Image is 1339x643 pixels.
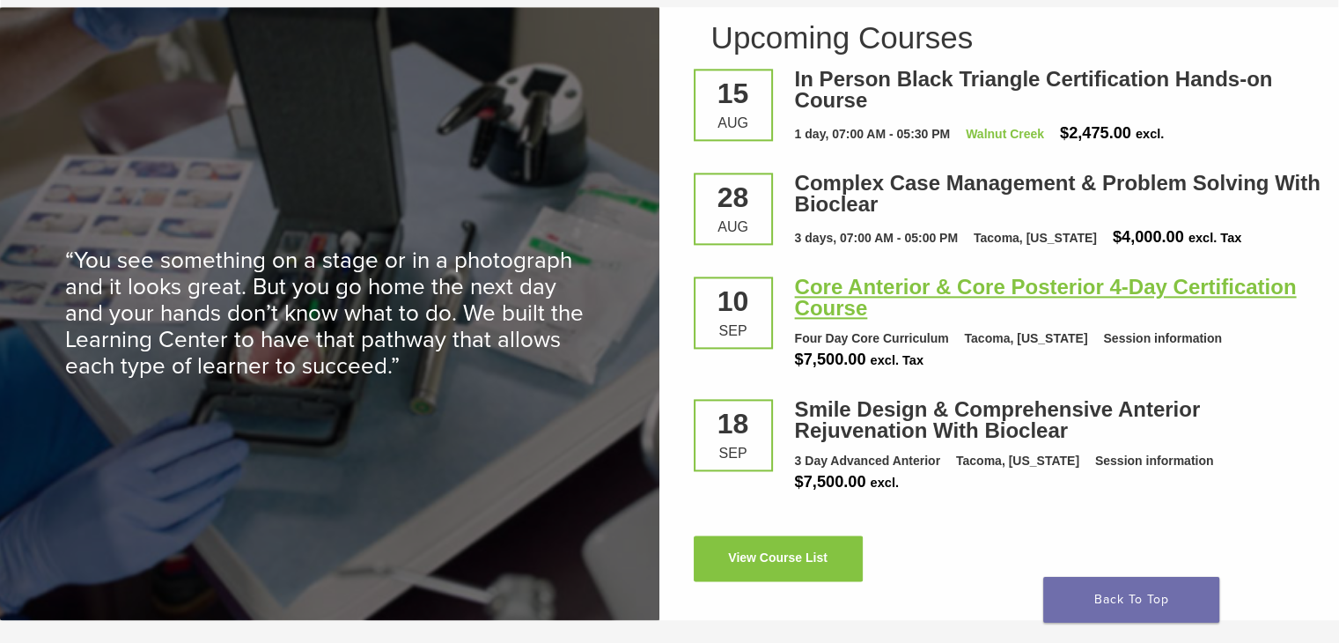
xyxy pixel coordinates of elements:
span: $7,500.00 [795,473,866,491]
div: 18 [709,410,758,438]
div: 10 [709,287,758,315]
span: excl. [870,476,898,490]
a: Walnut Creek [966,127,1044,141]
div: 3 days, 07:00 AM - 05:00 PM [795,229,958,248]
div: 15 [709,79,758,107]
div: 1 day, 07:00 AM - 05:30 PM [795,125,951,144]
a: Back To Top [1043,577,1219,623]
div: Tacoma, [US_STATE] [964,329,1087,348]
div: Aug [709,220,758,234]
div: Tacoma, [US_STATE] [956,452,1079,470]
div: Session information [1095,452,1214,470]
div: Four Day Core Curriculum [795,329,949,348]
span: excl. [1136,127,1164,141]
a: Smile Design & Comprehensive Anterior Rejuvenation With Bioclear [795,397,1201,442]
span: $4,000.00 [1113,228,1184,246]
div: 3 Day Advanced Anterior [795,452,940,470]
div: 28 [709,183,758,211]
a: Complex Case Management & Problem Solving With Bioclear [795,171,1321,216]
span: excl. Tax [1188,231,1241,245]
a: Core Anterior & Core Posterior 4-Day Certification Course [795,275,1297,320]
a: In Person Black Triangle Certification Hands-on Course [795,67,1273,112]
h2: Upcoming Courses [711,22,1309,53]
a: View Course List [694,536,863,581]
span: $2,475.00 [1060,124,1131,142]
div: Sep [709,324,758,338]
div: Session information [1103,329,1222,348]
span: excl. Tax [870,353,923,367]
p: “You see something on a stage or in a photograph and it looks great. But you go home the next day... [65,248,593,380]
div: Sep [709,447,758,461]
div: Tacoma, [US_STATE] [974,229,1097,248]
span: $7,500.00 [795,351,866,368]
div: Aug [709,116,758,130]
